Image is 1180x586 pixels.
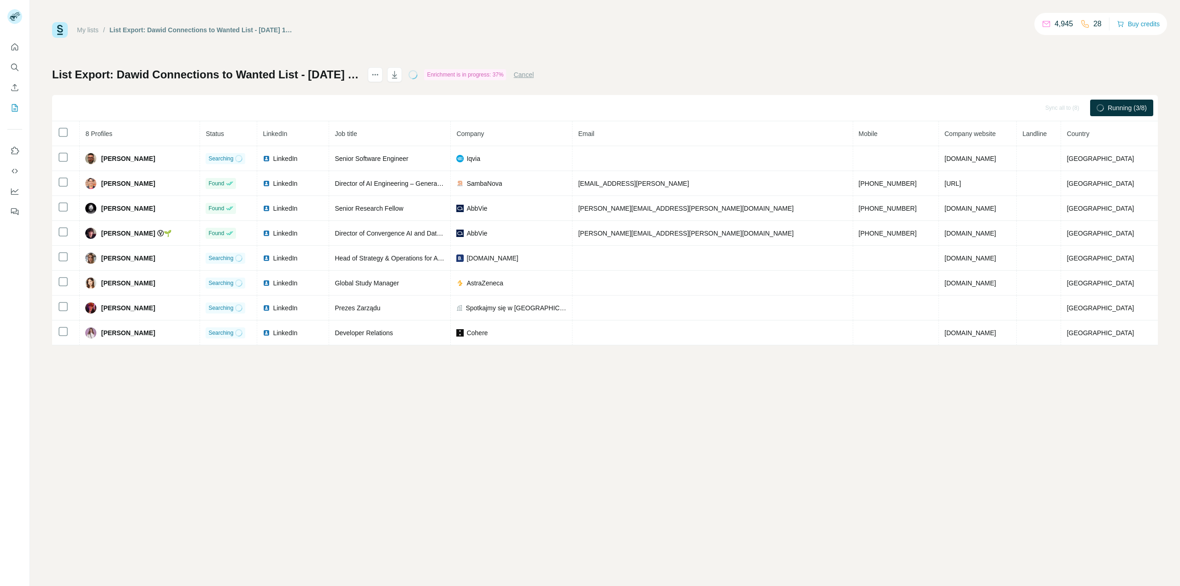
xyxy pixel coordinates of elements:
span: Company [456,130,484,137]
span: LinkedIn [273,278,297,288]
span: Searching [208,154,233,163]
span: [GEOGRAPHIC_DATA] [1067,180,1134,187]
button: Enrich CSV [7,79,22,96]
span: [DOMAIN_NAME] [944,230,996,237]
span: [GEOGRAPHIC_DATA] [1067,155,1134,162]
span: Country [1067,130,1089,137]
img: LinkedIn logo [263,279,270,287]
span: [DOMAIN_NAME] [944,329,996,337]
img: company-logo [456,155,464,162]
img: LinkedIn logo [263,155,270,162]
button: actions [368,67,383,82]
span: [PERSON_NAME][EMAIL_ADDRESS][PERSON_NAME][DOMAIN_NAME] [578,230,794,237]
span: Status [206,130,224,137]
span: Landline [1022,130,1047,137]
span: LinkedIn [273,303,297,313]
img: Avatar [85,153,96,164]
span: [PHONE_NUMBER] [859,205,917,212]
img: company-logo [456,230,464,237]
span: [GEOGRAPHIC_DATA] [1067,279,1134,287]
span: LinkedIn [273,154,297,163]
span: [GEOGRAPHIC_DATA] [1067,304,1134,312]
span: Head of Strategy & Operations for Attractions [335,255,464,262]
img: LinkedIn logo [263,230,270,237]
span: Director of AI Engineering – Generative AI | Customized AI Hardware | Agentic Workflows [335,180,589,187]
span: [PERSON_NAME][EMAIL_ADDRESS][PERSON_NAME][DOMAIN_NAME] [578,205,794,212]
span: 8 Profiles [85,130,112,137]
button: Use Surfe API [7,163,22,179]
img: company-logo [456,205,464,212]
span: AstraZeneca [466,278,503,288]
span: [PERSON_NAME] [101,179,155,188]
span: [PERSON_NAME] Ⓥ🌱 [101,229,171,238]
img: Avatar [85,178,96,189]
span: LinkedIn [273,204,297,213]
span: LinkedIn [273,179,297,188]
span: Cohere [466,328,488,337]
span: [PERSON_NAME] [101,278,155,288]
img: Avatar [85,302,96,314]
button: Cancel [513,70,534,79]
span: [EMAIL_ADDRESS][PERSON_NAME] [578,180,689,187]
span: Job title [335,130,357,137]
span: [GEOGRAPHIC_DATA] [1067,329,1134,337]
h1: List Export: Dawid Connections to Wanted List - [DATE] 14:21 [52,67,360,82]
span: [DOMAIN_NAME] [944,205,996,212]
span: Prezes Zarządu [335,304,380,312]
span: [PERSON_NAME] [101,254,155,263]
span: LinkedIn [273,254,297,263]
div: List Export: Dawid Connections to Wanted List - [DATE] 14:21 [110,25,293,35]
span: [GEOGRAPHIC_DATA] [1067,255,1134,262]
span: [PHONE_NUMBER] [859,230,917,237]
span: [DOMAIN_NAME] [944,155,996,162]
button: Buy credits [1117,18,1160,30]
span: Email [578,130,594,137]
span: Developer Relations [335,329,393,337]
span: [PERSON_NAME] [101,328,155,337]
span: Spotkajmy się w [GEOGRAPHIC_DATA] [466,303,566,313]
span: Searching [208,254,233,262]
img: Avatar [85,278,96,289]
span: [PERSON_NAME] [101,154,155,163]
img: company-logo [456,279,464,287]
span: Found [208,179,224,188]
span: Found [208,229,224,237]
span: [GEOGRAPHIC_DATA] [1067,205,1134,212]
img: Avatar [85,228,96,239]
span: Searching [208,304,233,312]
span: LinkedIn [273,328,297,337]
span: Company website [944,130,996,137]
button: My lists [7,100,22,116]
span: Global Study Manager [335,279,399,287]
span: [PHONE_NUMBER] [859,180,917,187]
img: Avatar [85,253,96,264]
span: AbbVie [466,229,487,238]
span: Mobile [859,130,878,137]
img: Avatar [85,203,96,214]
span: [GEOGRAPHIC_DATA] [1067,230,1134,237]
span: Senior Research Fellow [335,205,403,212]
button: Dashboard [7,183,22,200]
span: Searching [208,329,233,337]
img: LinkedIn logo [263,304,270,312]
span: LinkedIn [273,229,297,238]
span: [PERSON_NAME] [101,303,155,313]
span: AbbVie [466,204,487,213]
button: Search [7,59,22,76]
img: LinkedIn logo [263,180,270,187]
img: LinkedIn logo [263,255,270,262]
img: LinkedIn logo [263,329,270,337]
span: Iqvia [466,154,480,163]
span: LinkedIn [263,130,287,137]
span: [DOMAIN_NAME] [466,254,518,263]
div: Enrichment is in progress: 37% [424,69,506,80]
img: company-logo [456,329,464,337]
span: [DOMAIN_NAME] [944,255,996,262]
img: company-logo [456,180,464,187]
img: Avatar [85,327,96,338]
span: Searching [208,279,233,287]
span: Director of Convergence AI and Data Analytics [335,230,467,237]
span: Senior Software Engineer [335,155,408,162]
span: SambaNova [466,179,502,188]
img: LinkedIn logo [263,205,270,212]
